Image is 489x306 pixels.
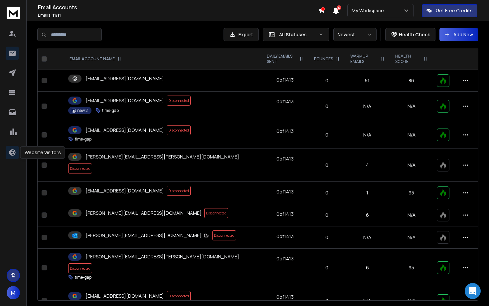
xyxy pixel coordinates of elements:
p: Get Free Credits [436,7,473,14]
div: Open Intercom Messenger [465,283,481,299]
p: time-gap [102,108,119,113]
td: 95 [390,249,433,287]
div: 0 of 1413 [276,211,294,217]
img: logo [7,7,20,19]
span: 11 / 11 [53,12,61,18]
button: Health Check [385,28,435,41]
p: N/A [394,162,429,168]
td: N/A [345,226,390,249]
p: DAILY EMAILS SENT [267,54,297,64]
td: 4 [345,149,390,182]
p: [EMAIL_ADDRESS][DOMAIN_NAME] [85,187,164,194]
button: Export [224,28,259,41]
span: Disconnected [68,163,92,173]
p: 0 [313,234,341,241]
p: [EMAIL_ADDRESS][DOMAIN_NAME] [85,75,164,82]
p: 0 [313,189,341,196]
div: 0 of 1413 [276,255,294,262]
p: My Workspace [352,7,387,14]
div: Website Visitors [20,146,65,159]
p: N/A [394,297,429,304]
p: N/A [394,212,429,218]
p: Health Check [399,31,430,38]
p: BOUNCES [314,56,333,62]
span: Disconnected [167,125,191,135]
span: Disconnected [68,263,92,273]
p: All Statuses [279,31,316,38]
div: 0 of 1413 [276,77,294,83]
td: 6 [345,204,390,226]
div: 0 of 1413 [276,188,294,195]
p: 0 [313,264,341,271]
p: N/A [394,132,429,138]
h1: Email Accounts [38,3,318,11]
p: 0 [313,212,341,218]
div: 0 of 1413 [276,233,294,240]
td: 86 [390,70,433,92]
div: 0 of 1413 [276,98,294,105]
td: N/A [345,121,390,149]
p: N/A [394,234,429,241]
p: N/A [394,103,429,110]
p: new 2 [77,108,88,113]
span: 17 [337,5,341,10]
span: Disconnected [212,230,236,240]
td: 51 [345,70,390,92]
p: [EMAIL_ADDRESS][DOMAIN_NAME] [85,127,164,134]
div: 0 of 1413 [276,294,294,300]
p: 0 [313,77,341,84]
span: Disconnected [167,186,191,196]
span: Disconnected [167,291,191,301]
p: 0 [313,103,341,110]
div: EMAIL ACCOUNT NAME [70,56,121,62]
div: 0 of 1413 [276,155,294,162]
p: 0 [313,162,341,168]
td: 95 [390,182,433,204]
button: Newest [333,28,377,41]
button: Get Free Credits [422,4,477,17]
td: 6 [345,249,390,287]
p: [PERSON_NAME][EMAIL_ADDRESS][DOMAIN_NAME] [85,232,210,239]
p: 0 [313,297,341,304]
div: 0 of 1413 [276,128,294,135]
p: time-gap [75,137,91,142]
span: Disconnected [204,208,228,218]
p: 0 [313,132,341,138]
p: [EMAIL_ADDRESS][DOMAIN_NAME] [85,293,164,299]
td: 1 [345,182,390,204]
p: time-gap [75,275,91,280]
td: N/A [345,92,390,121]
span: Disconnected [167,96,191,106]
p: WARMUP EMAILS [350,54,378,64]
img: Zapmail Logo [203,232,210,239]
p: [EMAIL_ADDRESS][DOMAIN_NAME] [85,97,164,104]
p: [PERSON_NAME][EMAIL_ADDRESS][PERSON_NAME][DOMAIN_NAME] [85,153,239,160]
button: M [7,286,20,299]
p: [PERSON_NAME][EMAIL_ADDRESS][PERSON_NAME][DOMAIN_NAME] [85,253,239,260]
button: Add New [439,28,478,41]
p: HEALTH SCORE [395,54,421,64]
p: [PERSON_NAME][EMAIL_ADDRESS][DOMAIN_NAME] [85,210,202,216]
p: Emails : [38,13,318,18]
